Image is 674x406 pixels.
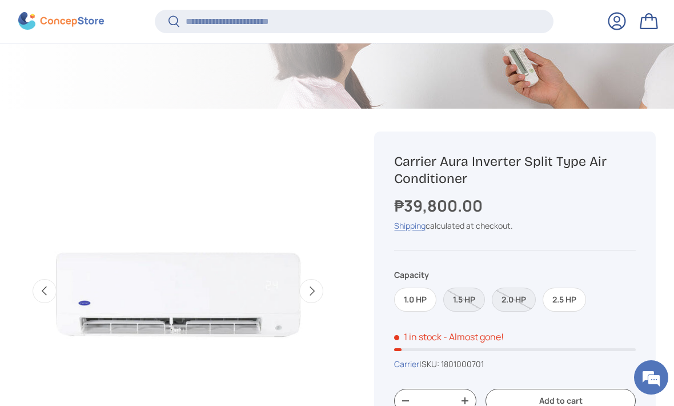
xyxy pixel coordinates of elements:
[6,278,218,319] textarea: Type your message and hit 'Enter'
[394,331,442,343] span: 1 in stock
[443,288,485,312] label: Sold out
[187,6,215,33] div: Minimize live chat window
[394,220,426,231] a: Shipping
[394,220,636,232] div: calculated at checkout.
[441,359,484,369] span: 1801000701
[422,359,439,369] span: SKU:
[18,13,104,30] img: ConcepStore
[394,153,636,187] h1: Carrier Aura Inverter Split Type Air Conditioner
[66,127,158,242] span: We're online!
[394,269,429,281] legend: Capacity
[492,288,536,312] label: Sold out
[59,64,192,79] div: Chat with us now
[443,331,504,343] p: - Almost gone!
[394,195,486,216] strong: ₱39,800.00
[419,359,484,369] span: |
[394,359,419,369] a: Carrier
